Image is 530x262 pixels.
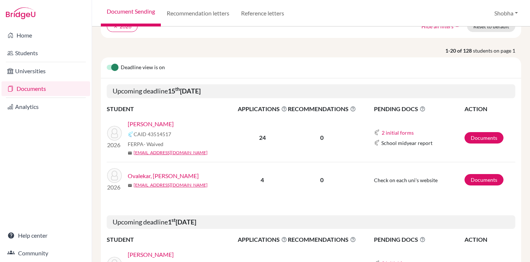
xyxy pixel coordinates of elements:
th: ACTION [464,104,515,114]
p: 0 [288,133,356,142]
span: Check on each uni's website [374,177,438,183]
img: Common App logo [128,131,134,137]
span: Deadline view is on [121,63,165,72]
sup: st [172,217,176,223]
b: 4 [261,176,264,183]
p: 2026 [107,141,122,149]
a: Help center [1,228,90,243]
a: Home [1,28,90,43]
span: - Waived [144,141,163,147]
a: Analytics [1,99,90,114]
span: APPLICATIONS [238,105,287,113]
a: Documents [1,81,90,96]
button: Shobha [491,6,521,20]
span: mail [128,183,132,188]
b: 1 [DATE] [168,218,196,226]
span: FERPA [128,140,163,148]
button: Reset to default [467,21,515,32]
button: clear2026 [107,21,138,32]
span: RECOMMENDATIONS [288,235,356,244]
a: Documents [464,132,504,144]
b: 24 [259,134,266,141]
a: [PERSON_NAME] [128,250,174,259]
a: [PERSON_NAME] [128,120,174,128]
a: Ovalekar, [PERSON_NAME] [128,171,199,180]
span: School midyear report [381,139,432,147]
span: mail [128,151,132,155]
th: STUDENT [107,235,237,244]
img: Kanodia, Nandita [107,126,122,141]
a: Documents [464,174,504,185]
strong: 1-20 of 128 [445,47,473,54]
span: PENDING DOCS [374,105,464,113]
h5: Upcoming deadline [107,215,515,229]
p: 0 [288,176,356,184]
a: [EMAIL_ADDRESS][DOMAIN_NAME] [134,149,208,156]
span: RECOMMENDATIONS [288,105,356,113]
img: Ovalekar, Adi Jayesh [107,168,122,183]
i: clear [113,24,118,29]
a: Community [1,246,90,261]
a: Students [1,46,90,60]
span: CAID 43514517 [134,130,171,138]
span: PENDING DOCS [374,235,464,244]
h5: Upcoming deadline [107,84,515,98]
span: Hide all filters [421,23,453,29]
span: students on page 1 [473,47,521,54]
th: ACTION [464,235,515,244]
p: 2026 [107,183,122,192]
a: Universities [1,64,90,78]
sup: th [175,86,180,92]
img: Common App logo [374,140,380,146]
b: 15 [DATE] [168,87,201,95]
button: 2 initial forms [381,128,414,137]
button: Hide all filtersarrow_drop_up [415,21,467,32]
span: APPLICATIONS [238,235,287,244]
th: STUDENT [107,104,237,114]
a: [EMAIL_ADDRESS][DOMAIN_NAME] [134,182,208,188]
img: Common App logo [374,130,380,135]
img: Bridge-U [6,7,35,19]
